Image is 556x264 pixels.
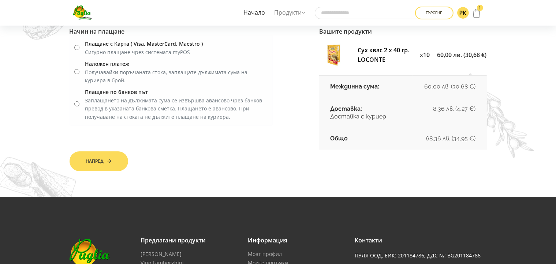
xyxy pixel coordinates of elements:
[406,76,487,98] td: 60,00 лв. (30,68 €)
[70,151,128,171] button: Напред
[248,252,282,257] a: Моят профил
[406,128,487,150] td: 68,36 лв. (34,95 €)
[85,69,247,84] span: Получавайки поръчаната стока, заплащате дължимата сума на куриера в брой.
[73,5,93,20] img: Puglia
[355,252,487,260] p: ПУЛЯ ООД, ЕИК: 201184786, ДДС №: BG201184786
[85,97,262,120] span: Заплащането на дължимата сума се извършва авансово чрез банков превод в указаната банкова сметка....
[319,128,406,150] td: Общо
[415,7,454,19] button: Търсене
[85,60,129,67] strong: Наложен платеж
[469,73,534,158] img: demo
[420,51,430,59] span: x10
[358,46,409,64] a: Сух квас 2 х 40 гр. LOCONTE
[74,101,79,106] input: Плащане по банков път Заплащането на дължимата сума се извършва авансово чрез банков превод в ука...
[74,69,79,74] input: Наложен платеж Получавайки поръчаната стока, заплащате дължимата сума на куриера в брой.
[141,252,182,257] a: [PERSON_NAME]
[248,237,344,244] h3: Информация
[330,113,400,121] div: Доставка с куриер
[437,51,487,59] span: 60,00 лв. (30,68 €)
[319,28,487,35] h6: Вашите продукти
[70,28,273,35] h6: Начин на плащане
[85,88,148,95] strong: Плащане по банков път
[406,98,487,128] td: 8,36 лв. (4,27 €)
[355,237,487,244] h3: Контакти
[319,98,406,128] td: Доставка:
[273,4,307,21] a: Продукти
[319,76,406,98] td: Междинна сума:
[85,40,203,47] strong: Плащане с Карта ( Visa, MasterCard, Maestro )
[457,7,469,19] img: 93ff3f39d6f165807ad29c441849ca36
[74,45,79,50] input: Плащане с Карта ( Visa, MasterCard, Maestro ) Сигурно плащане чрез системата myPOS
[471,6,483,20] a: 1
[85,49,190,56] span: Сигурно плащане чрез системата myPOS
[322,44,346,67] img: suh-kvas-2-h-40-gr-loconte-thumb.jpg
[315,7,425,19] input: Търсене в сайта
[477,5,483,11] span: 1
[141,237,237,244] h3: Предлагани продукти
[242,4,267,21] a: Начало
